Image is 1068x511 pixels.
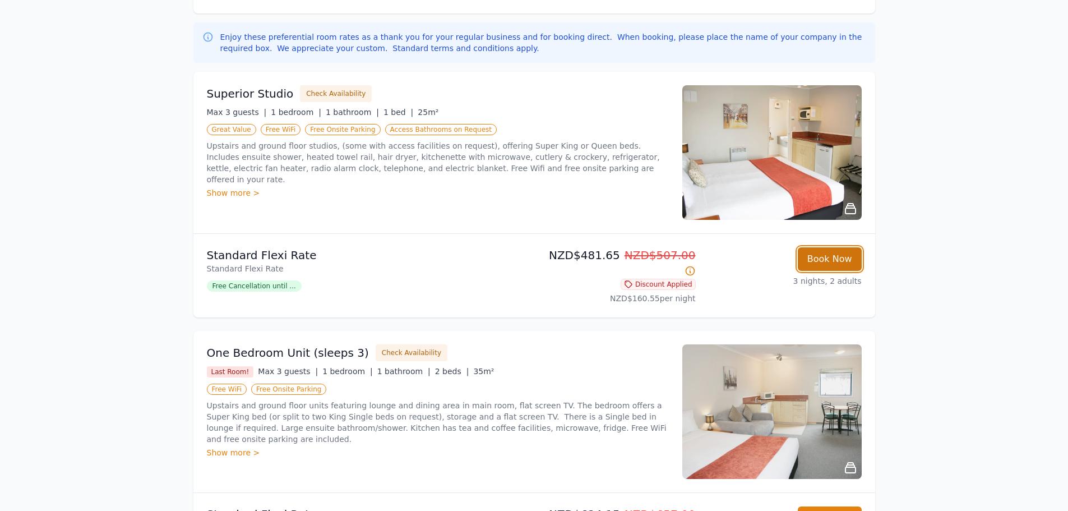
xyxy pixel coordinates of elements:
[326,108,379,117] span: 1 bathroom |
[207,187,669,199] div: Show more >
[385,124,497,135] span: Access Bathrooms on Request
[207,86,294,102] h3: Superior Studio
[261,124,301,135] span: Free WiFi
[207,447,669,458] div: Show more >
[207,280,302,292] span: Free Cancellation until ...
[705,275,862,287] p: 3 nights, 2 adults
[207,366,254,378] span: Last Room!
[258,367,318,376] span: Max 3 guests |
[300,85,372,102] button: Check Availability
[207,140,669,185] p: Upstairs and ground floor studios, (some with access facilities on request), offering Super King ...
[271,108,321,117] span: 1 bedroom |
[207,124,256,135] span: Great Value
[207,345,369,361] h3: One Bedroom Unit (sleeps 3)
[473,367,494,376] span: 35m²
[539,247,696,279] p: NZD$481.65
[251,384,326,395] span: Free Onsite Parking
[305,124,380,135] span: Free Onsite Parking
[207,108,267,117] span: Max 3 guests |
[383,108,413,117] span: 1 bed |
[539,293,696,304] p: NZD$160.55 per night
[418,108,438,117] span: 25m²
[207,400,669,445] p: Upstairs and ground floor units featuring lounge and dining area in main room, flat screen TV. Th...
[322,367,373,376] span: 1 bedroom |
[220,31,866,54] p: Enjoy these preferential room rates as a thank you for your regular business and for booking dire...
[621,279,696,290] span: Discount Applied
[207,247,530,263] p: Standard Flexi Rate
[376,344,447,361] button: Check Availability
[435,367,469,376] span: 2 beds |
[625,248,696,262] span: NZD$507.00
[377,367,431,376] span: 1 bathroom |
[798,247,862,271] button: Book Now
[207,263,530,274] p: Standard Flexi Rate
[207,384,247,395] span: Free WiFi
